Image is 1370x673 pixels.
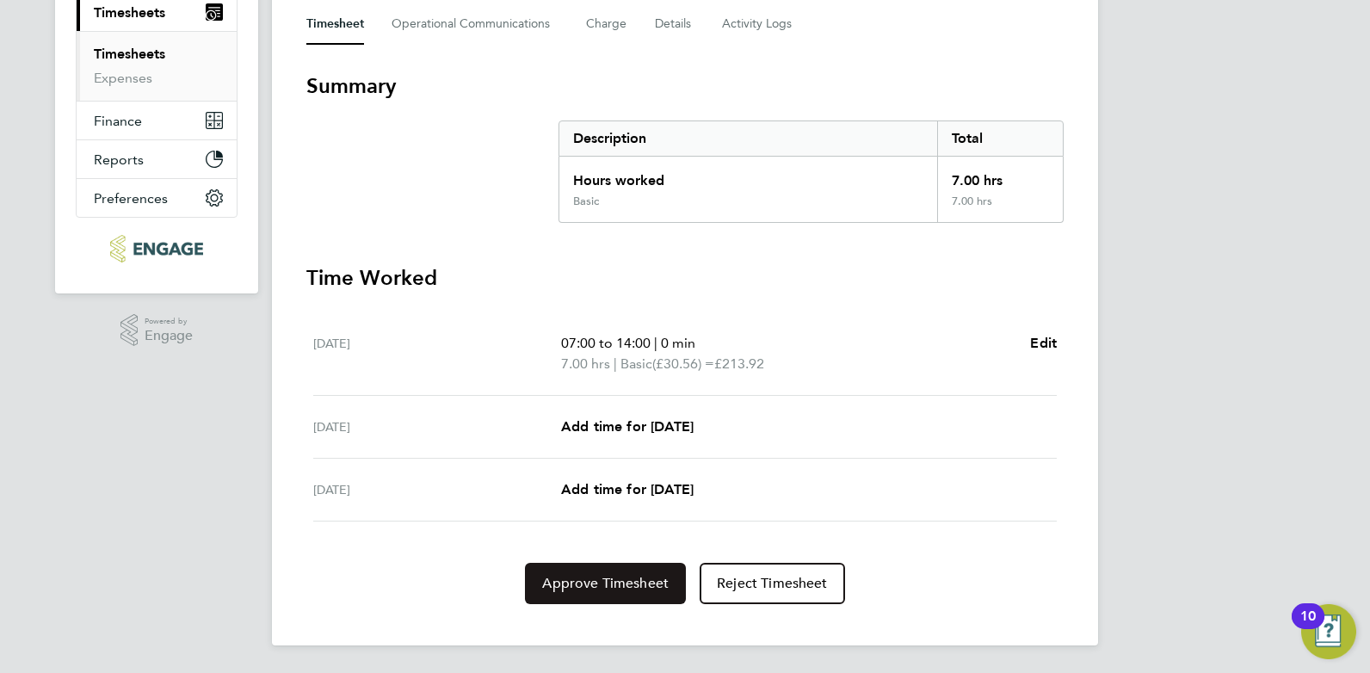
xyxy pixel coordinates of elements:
[559,121,937,156] div: Description
[700,563,845,604] button: Reject Timesheet
[110,235,202,262] img: ncclondon-logo-retina.png
[559,157,937,194] div: Hours worked
[1300,616,1316,639] div: 10
[717,575,828,592] span: Reject Timesheet
[120,314,194,347] a: Powered byEngage
[313,333,561,374] div: [DATE]
[614,355,617,372] span: |
[620,354,652,374] span: Basic
[937,121,1063,156] div: Total
[722,3,794,45] button: Activity Logs
[525,563,686,604] button: Approve Timesheet
[652,355,714,372] span: (£30.56) =
[77,140,237,178] button: Reports
[77,179,237,217] button: Preferences
[937,157,1063,194] div: 7.00 hrs
[313,479,561,500] div: [DATE]
[145,329,193,343] span: Engage
[306,72,1064,100] h3: Summary
[561,479,694,500] a: Add time for [DATE]
[654,335,657,351] span: |
[1030,335,1057,351] span: Edit
[561,355,610,372] span: 7.00 hrs
[1301,604,1356,659] button: Open Resource Center, 10 new notifications
[145,314,193,329] span: Powered by
[76,235,238,262] a: Go to home page
[94,113,142,129] span: Finance
[94,4,165,21] span: Timesheets
[1030,333,1057,354] a: Edit
[77,31,237,101] div: Timesheets
[573,194,599,208] div: Basic
[558,120,1064,223] div: Summary
[306,72,1064,604] section: Timesheet
[714,355,764,372] span: £213.92
[561,418,694,435] span: Add time for [DATE]
[306,3,364,45] button: Timesheet
[392,3,558,45] button: Operational Communications
[937,194,1063,222] div: 7.00 hrs
[77,102,237,139] button: Finance
[542,575,669,592] span: Approve Timesheet
[655,3,694,45] button: Details
[94,190,168,207] span: Preferences
[561,481,694,497] span: Add time for [DATE]
[306,264,1064,292] h3: Time Worked
[313,417,561,437] div: [DATE]
[561,335,651,351] span: 07:00 to 14:00
[94,70,152,86] a: Expenses
[661,335,695,351] span: 0 min
[94,46,165,62] a: Timesheets
[586,3,627,45] button: Charge
[94,151,144,168] span: Reports
[561,417,694,437] a: Add time for [DATE]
